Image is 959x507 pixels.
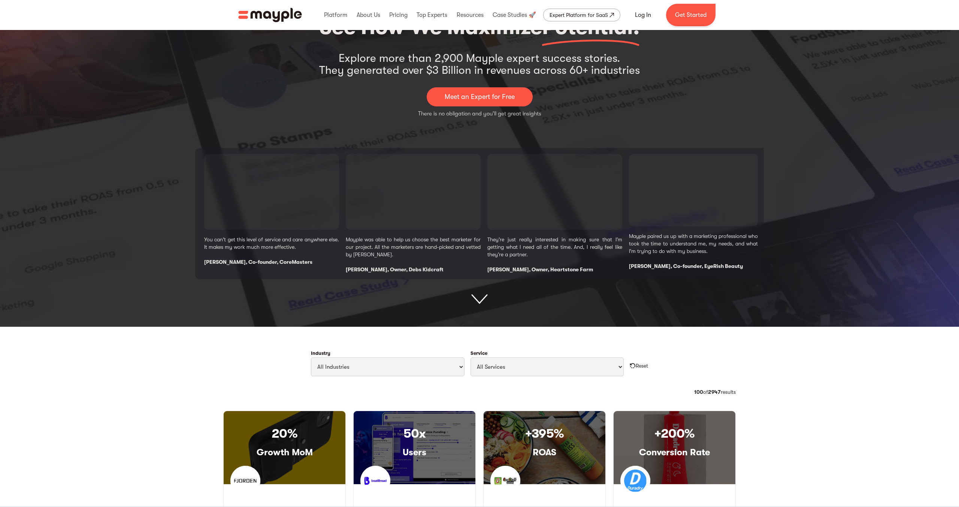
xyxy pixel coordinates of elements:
div: About Us [355,3,382,27]
h3: +200% [614,426,735,441]
div: Expert Platform for SaaS [550,10,608,19]
p: They’re just really interested in making sure that I’m getting what I need all of the time. And, ... [487,236,622,258]
h3: Conversion Rate [614,447,735,458]
p: Mayple was able to help us choose the best marketer for our project. All the marketers are hand-p... [346,236,481,258]
img: Mayple logo [238,8,302,22]
div: Explore more than 2,900 Mayple expert success stories. They generated over $3 Billion in revenues... [319,52,640,76]
h3: Growth MoM [224,447,345,458]
div: 2 / 4 [346,154,481,274]
h3: +395% [484,426,605,441]
div: Platform [322,3,349,27]
a: 50xUsers [354,411,475,485]
a: Log In [626,6,660,24]
h3: Users [354,447,475,458]
h3: 20% [224,426,345,441]
h3: ROAS [484,447,605,458]
label: Service [471,351,624,356]
a: +395%ROAS [484,411,605,485]
a: 20%Growth MoM [224,411,345,485]
div: of results [694,388,736,396]
div: 3 / 4 [487,154,622,274]
div: [PERSON_NAME], Owner, Heartstone Farm [487,266,622,273]
label: Industry [311,351,465,356]
div: Pricing [387,3,409,27]
strong: 2947 [708,389,721,395]
div: Resources [455,3,485,27]
span: Potential. [542,15,639,39]
a: Get Started [666,4,716,26]
div: [PERSON_NAME], Co-founder, CoreMasters [204,258,339,266]
h3: 50x [354,426,475,441]
div: [PERSON_NAME], Co-founder, EyeRish Beauty [629,262,758,270]
div: 1 / 4 [204,154,339,266]
p: Meet an Expert for Free [445,92,515,102]
div: Top Experts [415,3,449,27]
div: Reset [636,362,648,369]
a: +200%Conversion Rate [614,411,735,485]
form: Filter Cases Form [223,345,736,382]
strong: 100 [694,389,703,395]
div: 4 / 4 [629,154,764,270]
p: You can't get this level of service and care anywhere else. It makes my work much more effective. [204,236,339,251]
iframe: Chat Widget [824,420,959,507]
a: home [238,8,302,22]
p: There is no obligation and you'll get great insights [418,109,541,118]
a: Meet an Expert for Free [427,87,533,106]
p: Mayple paired us up with a marketing professional who took the time to understand me, my needs, a... [629,232,758,255]
img: reset all filters [630,363,636,369]
div: [PERSON_NAME], Owner, Debs Kidcraft [346,266,481,273]
a: Expert Platform for SaaS [543,9,620,21]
